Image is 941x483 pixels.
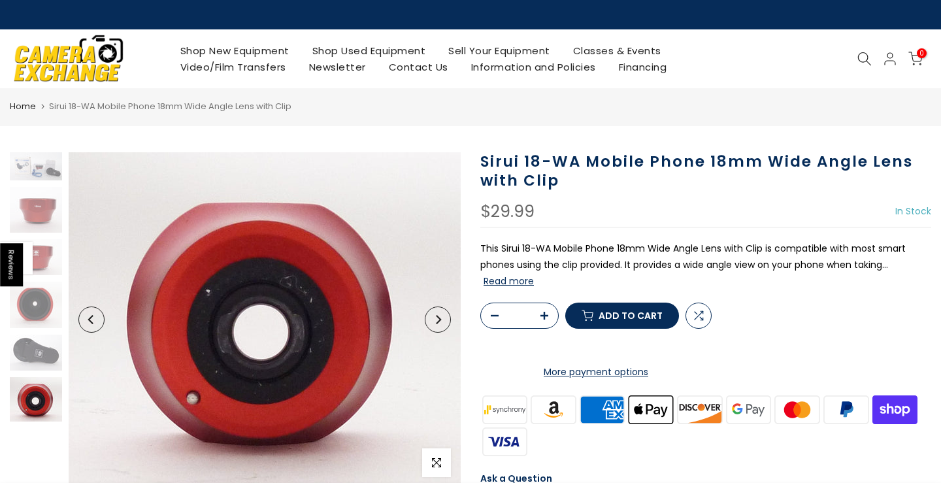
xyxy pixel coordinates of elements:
img: Sirui 18-WA Mobile Phone 18mm Wide Angle Lens with Clip Other Items Sirui 020520224 [10,239,62,276]
a: Classes & Events [561,42,672,59]
img: visa [480,425,529,458]
a: Sell Your Equipment [437,42,562,59]
span: In Stock [895,205,931,218]
a: Newsletter [297,59,377,75]
button: Add to cart [565,303,679,329]
img: amazon payments [529,393,578,425]
img: Sirui 18-WA Mobile Phone 18mm Wide Angle Lens with Clip Other Items Sirui 020520224 [10,187,62,233]
a: Video/Film Transfers [169,59,297,75]
a: 0 [908,52,923,66]
p: This Sirui 18-WA Mobile Phone 18mm Wide Angle Lens with Clip is compatible with most smart phones... [480,241,931,290]
button: Next [425,307,451,333]
img: google pay [724,393,773,425]
span: Sirui 18-WA Mobile Phone 18mm Wide Angle Lens with Clip [49,100,291,112]
a: Shop New Equipment [169,42,301,59]
img: Sirui 18-WA Mobile Phone 18mm Wide Angle Lens with Clip Other Items Sirui 020520224 [10,152,62,180]
img: apple pay [627,393,676,425]
img: synchrony [480,393,529,425]
img: Sirui 18-WA Mobile Phone 18mm Wide Angle Lens with Clip Other Items Sirui 020520224 [10,377,62,422]
img: Sirui 18-WA Mobile Phone 18mm Wide Angle Lens with Clip Other Items Sirui 020520224 [10,282,62,327]
img: american express [578,393,627,425]
button: Read more [484,275,534,287]
img: master [773,393,822,425]
a: Shop Used Equipment [301,42,437,59]
span: Add to cart [599,311,663,320]
a: More payment options [480,364,712,380]
h1: Sirui 18-WA Mobile Phone 18mm Wide Angle Lens with Clip [480,152,931,190]
img: paypal [822,393,871,425]
img: shopify pay [870,393,919,425]
img: discover [676,393,725,425]
a: Home [10,100,36,113]
a: Financing [607,59,678,75]
img: Sirui 18-WA Mobile Phone 18mm Wide Angle Lens with Clip Other Items Sirui 020520224 [10,335,62,371]
button: Previous [78,307,105,333]
a: Contact Us [377,59,459,75]
span: 0 [917,48,927,58]
div: $29.99 [480,203,535,220]
a: Information and Policies [459,59,607,75]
